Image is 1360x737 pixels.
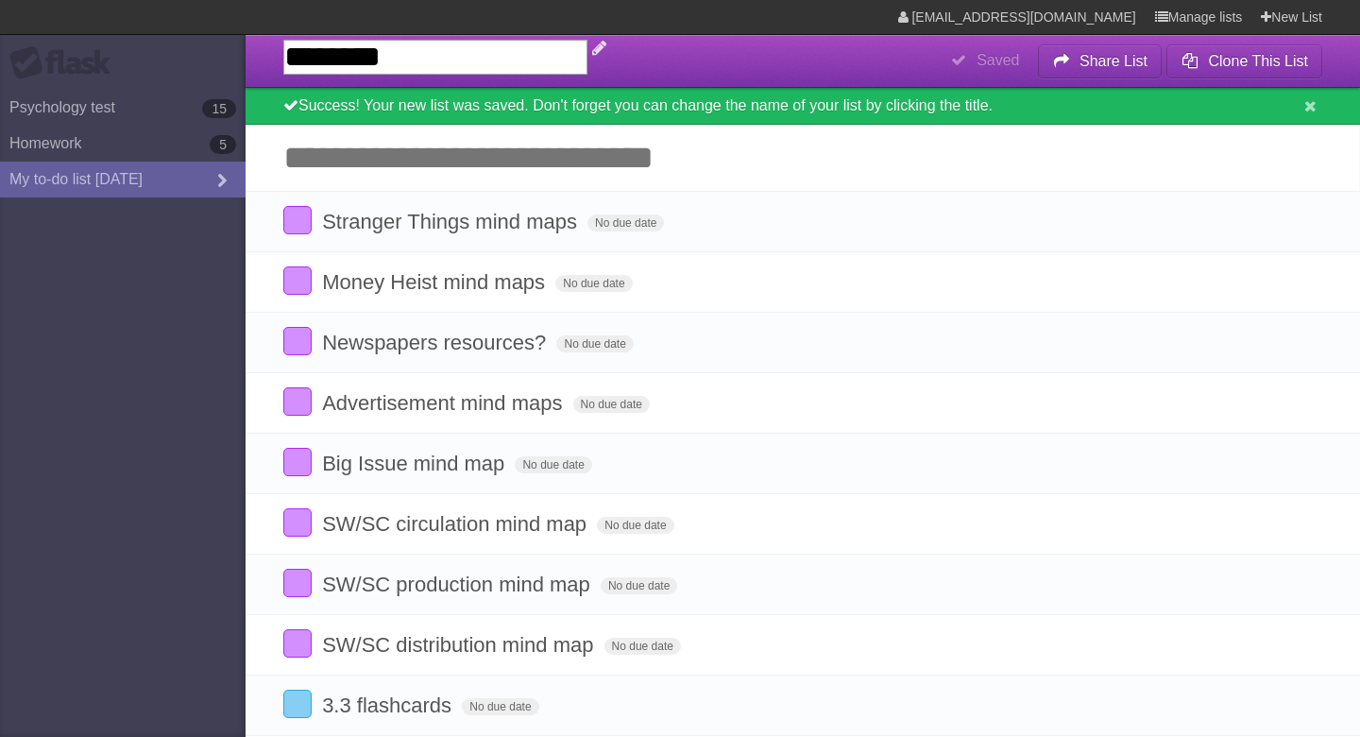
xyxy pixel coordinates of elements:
[283,629,312,658] label: Done
[322,391,567,415] span: Advertisement mind maps
[1079,53,1147,69] b: Share List
[601,577,677,594] span: No due date
[462,698,538,715] span: No due date
[573,396,650,413] span: No due date
[556,335,633,352] span: No due date
[283,690,312,718] label: Done
[322,512,591,536] span: SW/SC circulation mind map
[597,517,673,534] span: No due date
[283,387,312,416] label: Done
[1038,44,1163,78] button: Share List
[587,214,664,231] span: No due date
[322,331,551,354] span: Newspapers resources?
[283,327,312,355] label: Done
[210,135,236,154] b: 5
[322,573,595,596] span: SW/SC production mind map
[515,456,591,473] span: No due date
[1208,53,1308,69] b: Clone This List
[322,210,582,233] span: Stranger Things mind maps
[283,448,312,476] label: Done
[246,88,1360,125] div: Success! Your new list was saved. Don't forget you can change the name of your list by clicking t...
[1166,44,1322,78] button: Clone This List
[283,206,312,234] label: Done
[283,508,312,537] label: Done
[977,52,1019,68] b: Saved
[322,694,456,717] span: 3.3 flashcards
[283,266,312,295] label: Done
[555,275,632,292] span: No due date
[322,270,550,294] span: Money Heist mind maps
[322,452,509,475] span: Big Issue mind map
[202,99,236,118] b: 15
[604,638,681,655] span: No due date
[322,633,598,657] span: SW/SC distribution mind map
[283,569,312,597] label: Done
[9,46,123,80] div: Flask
